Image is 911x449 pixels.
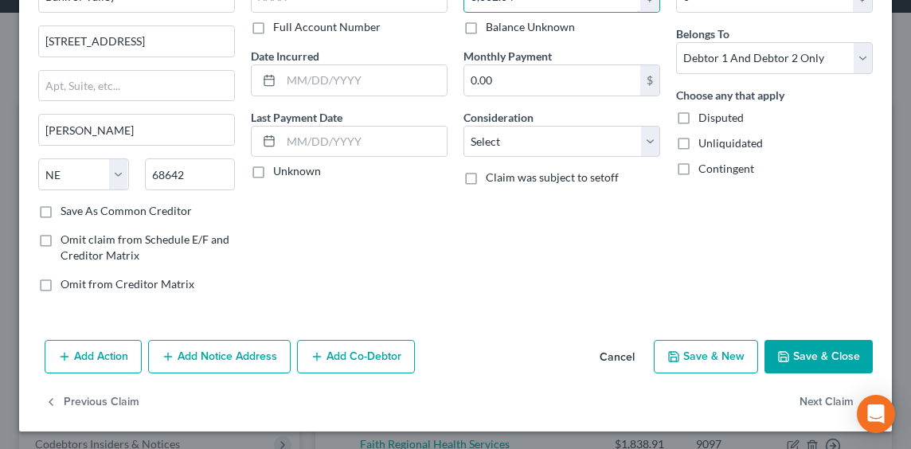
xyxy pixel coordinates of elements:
span: Claim was subject to setoff [486,170,619,184]
label: Full Account Number [273,19,381,35]
label: Save As Common Creditor [61,203,192,219]
button: Add Co-Debtor [297,340,415,373]
button: Add Action [45,340,142,373]
div: $ [640,65,659,96]
button: Save & New [654,340,758,373]
label: Balance Unknown [486,19,575,35]
span: Disputed [698,111,744,124]
span: Omit from Creditor Matrix [61,277,194,291]
button: Next Claim [800,386,873,420]
input: Enter city... [39,115,234,145]
span: Unliquidated [698,136,763,150]
button: Add Notice Address [148,340,291,373]
label: Choose any that apply [676,87,784,103]
button: Save & Close [764,340,873,373]
input: 0.00 [464,65,640,96]
span: Belongs To [676,27,729,41]
input: Apt, Suite, etc... [39,71,234,101]
label: Consideration [463,109,534,126]
label: Last Payment Date [251,109,342,126]
input: MM/DD/YYYY [281,127,447,157]
input: Enter address... [39,26,234,57]
button: Previous Claim [45,386,139,420]
input: Enter zip... [145,158,236,190]
label: Date Incurred [251,48,319,64]
button: Cancel [587,342,647,373]
label: Monthly Payment [463,48,552,64]
span: Contingent [698,162,754,175]
span: Omit claim from Schedule E/F and Creditor Matrix [61,232,229,262]
label: Unknown [273,163,321,179]
div: Open Intercom Messenger [857,395,895,433]
input: MM/DD/YYYY [281,65,447,96]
